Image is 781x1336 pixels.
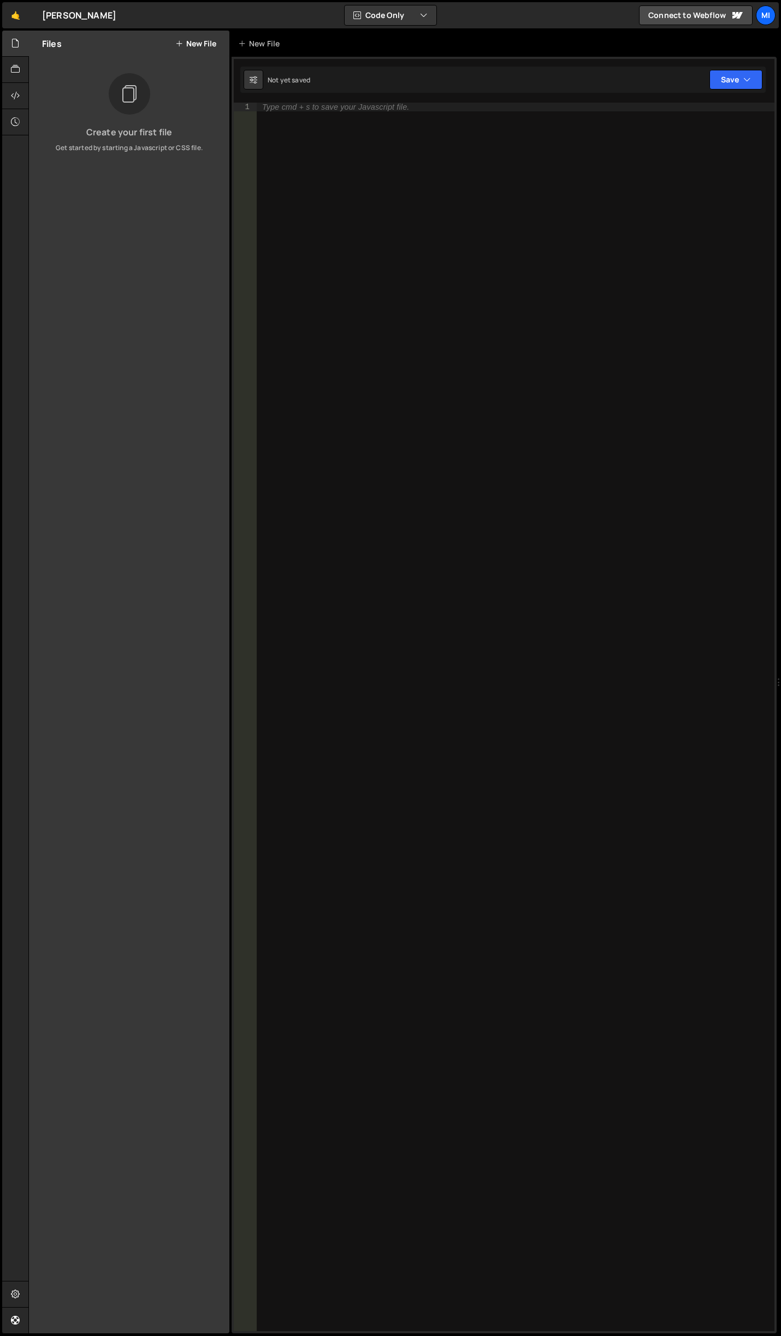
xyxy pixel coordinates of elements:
a: 🤙 [2,2,29,28]
div: Type cmd + s to save your Javascript file. [262,103,409,111]
div: [PERSON_NAME] [42,9,116,22]
p: Get started by starting a Javascript or CSS file. [38,143,221,153]
a: Connect to Webflow [639,5,753,25]
div: New File [238,38,284,49]
div: Not yet saved [268,75,310,85]
button: Code Only [345,5,436,25]
a: Mi [756,5,776,25]
h3: Create your first file [38,128,221,136]
h2: Files [42,38,62,50]
button: New File [175,39,216,48]
div: 1 [234,103,257,111]
button: Save [709,70,762,90]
